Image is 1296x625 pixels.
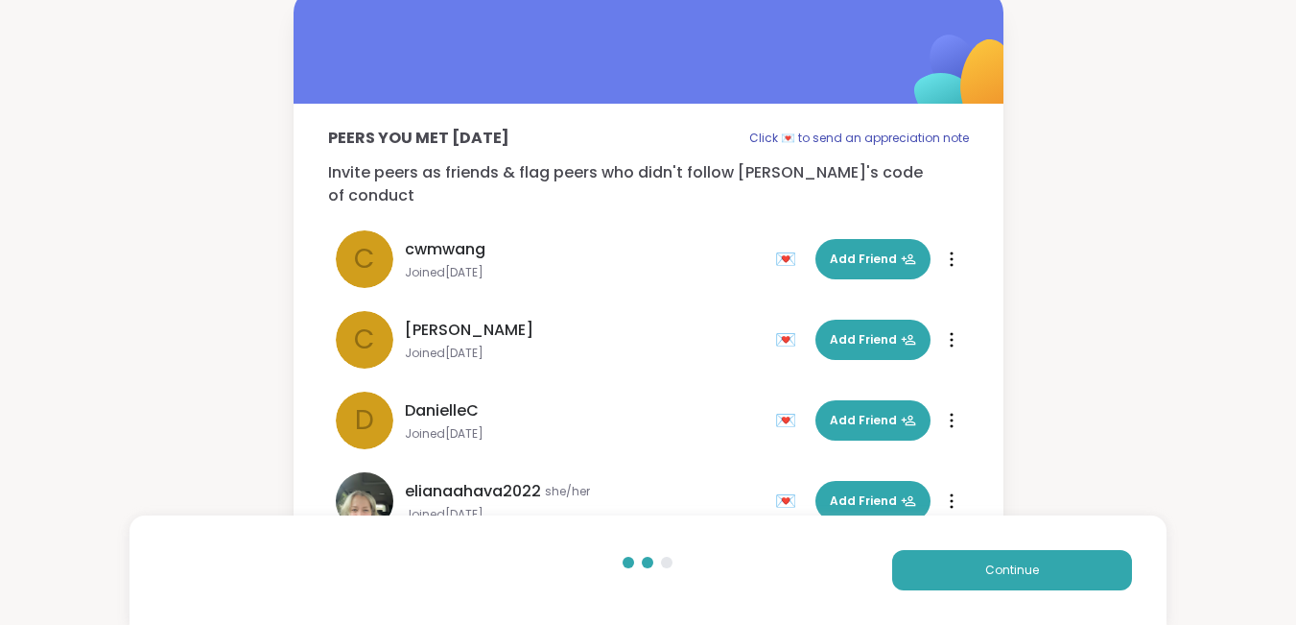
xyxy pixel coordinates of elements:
span: Add Friend [830,331,916,349]
span: Add Friend [830,251,916,268]
p: Invite peers as friends & flag peers who didn't follow [PERSON_NAME]'s code of conduct [328,161,969,207]
button: Add Friend [815,400,931,441]
span: Continue [985,562,1039,579]
span: C [354,320,374,360]
span: Joined [DATE] [405,507,764,522]
button: Add Friend [815,320,931,360]
div: 💌 [775,486,804,517]
div: 💌 [775,244,804,275]
img: elianaahava2022 [336,472,393,530]
div: 💌 [775,325,804,355]
button: Add Friend [815,239,931,279]
div: 💌 [775,405,804,436]
span: [PERSON_NAME] [405,319,533,342]
span: c [354,239,374,279]
span: elianaahava2022 [405,480,541,503]
span: Joined [DATE] [405,426,764,442]
span: DanielleC [405,399,479,422]
span: Joined [DATE] [405,265,764,280]
button: Continue [892,550,1132,590]
button: Add Friend [815,481,931,521]
span: Add Friend [830,493,916,510]
span: D [355,400,374,441]
p: Peers you met [DATE] [328,127,509,150]
span: Joined [DATE] [405,346,764,361]
p: Click 💌 to send an appreciation note [749,127,969,150]
span: she/her [545,484,590,499]
span: cwmwang [405,238,485,261]
span: Add Friend [830,412,916,429]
